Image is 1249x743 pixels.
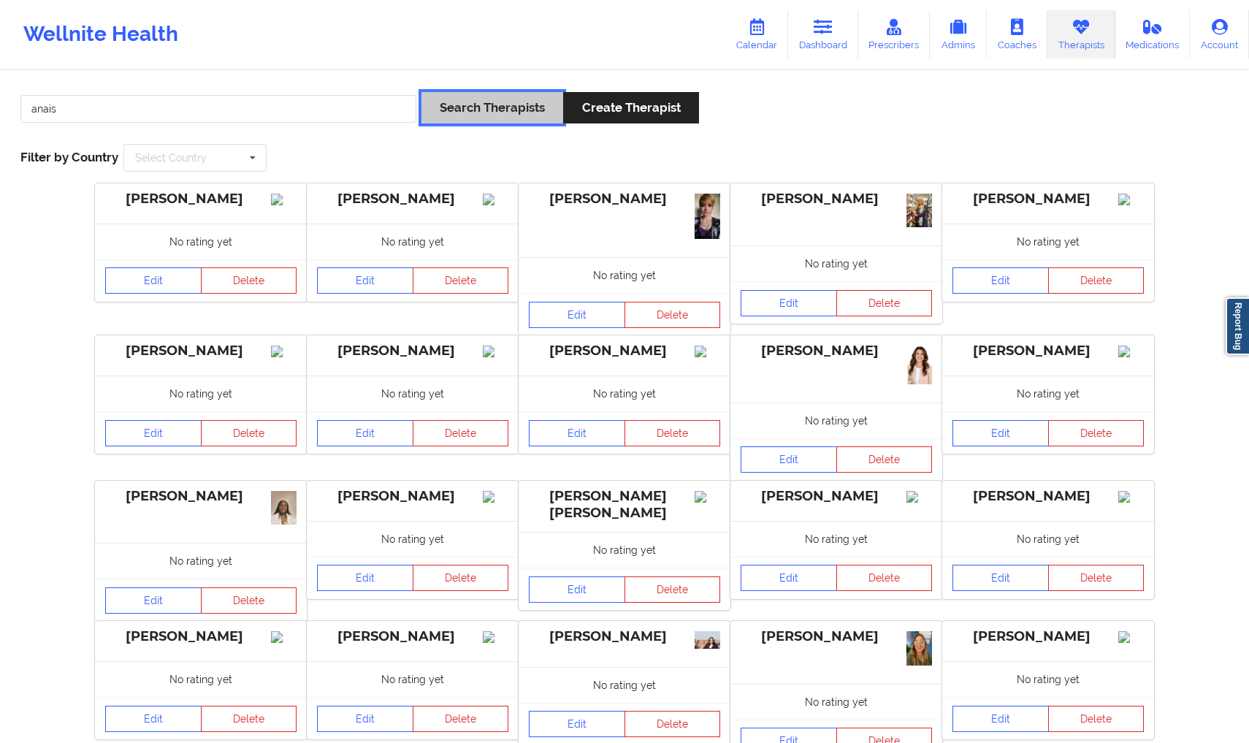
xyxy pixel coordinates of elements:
button: Delete [413,267,509,294]
div: No rating yet [519,532,730,568]
button: Delete [201,587,297,614]
div: [PERSON_NAME] [741,628,932,645]
div: No rating yet [942,224,1154,259]
div: No rating yet [730,521,942,557]
button: Delete [624,420,721,446]
a: Edit [952,706,1049,732]
button: Create Therapist [563,92,698,123]
img: Image%2Fplaceholer-image.png [1118,346,1144,357]
img: Image%2Fplaceholer-image.png [483,491,508,503]
a: Edit [529,302,625,328]
img: 0942ab9a-4490-460f-8a6d-df6a013b02c9_IMG_3763.jpeg [695,194,720,239]
a: Account [1190,10,1249,58]
button: Delete [201,420,297,446]
a: Medications [1115,10,1191,58]
img: a156b7d1-5c2d-4531-befc-fac5bf7c8c9a_IMG_6191.jpeg [906,346,932,384]
span: Filter by Country [20,150,118,164]
a: Edit [529,711,625,737]
div: [PERSON_NAME] [952,191,1144,207]
div: No rating yet [942,376,1154,411]
img: Image%2Fplaceholer-image.png [483,631,508,643]
div: No rating yet [519,257,730,293]
a: Dashboard [788,10,858,58]
img: ac522b64-7571-498d-80c5-4b7725a96a87_IMG_0585.jpeg [906,194,932,227]
img: Image%2Fplaceholer-image.png [483,346,508,357]
a: Edit [529,576,625,603]
div: No rating yet [730,245,942,281]
button: Delete [413,706,509,732]
div: [PERSON_NAME] [105,628,297,645]
a: Edit [529,420,625,446]
a: Edit [317,420,413,446]
a: Edit [741,446,837,473]
a: Edit [105,706,202,732]
button: Search Therapists [421,92,563,123]
div: No rating yet [519,667,730,703]
div: No rating yet [307,224,519,259]
a: Edit [317,706,413,732]
img: Image%2Fplaceholer-image.png [1118,194,1144,205]
a: Edit [105,420,202,446]
div: [PERSON_NAME] [952,628,1144,645]
div: No rating yet [730,403,942,438]
div: No rating yet [95,543,307,579]
a: Report Bug [1226,297,1249,355]
div: [PERSON_NAME] [952,488,1144,505]
div: No rating yet [95,224,307,259]
div: Select Country [135,153,207,163]
button: Delete [201,267,297,294]
button: Delete [624,576,721,603]
button: Delete [1048,420,1145,446]
div: [PERSON_NAME] [741,191,932,207]
a: Edit [105,587,202,614]
button: Delete [624,302,721,328]
a: Edit [741,290,837,316]
a: Edit [952,420,1049,446]
button: Delete [836,446,933,473]
a: Therapists [1047,10,1115,58]
div: [PERSON_NAME] [317,343,508,359]
button: Delete [836,290,933,316]
img: Image%2Fplaceholer-image.png [271,194,297,205]
div: No rating yet [307,661,519,697]
img: e7099212-b01d-455a-9d9f-c09e9b7c51eb_IMG_2823.jpeg [906,631,932,666]
button: Delete [1048,565,1145,591]
button: Delete [1048,706,1145,732]
div: [PERSON_NAME] [529,343,720,359]
div: No rating yet [519,376,730,411]
img: 56804b98-7a2f-4106-968d-f09fea9c123c_IMG_20250415_114551_(1).jpg [695,631,720,648]
img: Image%2Fplaceholer-image.png [906,491,932,503]
button: Delete [413,565,509,591]
div: No rating yet [307,521,519,557]
button: Delete [1048,267,1145,294]
div: No rating yet [942,521,1154,557]
div: [PERSON_NAME] [317,488,508,505]
div: [PERSON_NAME] [105,488,297,505]
div: No rating yet [730,684,942,720]
a: Calendar [725,10,788,58]
button: Delete [413,420,509,446]
a: Prescribers [858,10,931,58]
img: Image%2Fplaceholer-image.png [271,631,297,643]
input: Search Keywords [20,95,416,123]
div: [PERSON_NAME] [952,343,1144,359]
img: Image%2Fplaceholer-image.png [695,491,720,503]
img: Image%2Fplaceholer-image.png [1118,631,1144,643]
a: Edit [741,565,837,591]
img: Image%2Fplaceholer-image.png [271,346,297,357]
div: No rating yet [307,376,519,411]
a: Edit [317,267,413,294]
div: [PERSON_NAME] [529,191,720,207]
div: [PERSON_NAME] [PERSON_NAME] [529,488,720,522]
div: [PERSON_NAME] [741,488,932,505]
button: Delete [201,706,297,732]
button: Delete [836,565,933,591]
div: [PERSON_NAME] [741,343,932,359]
a: Edit [317,565,413,591]
div: [PERSON_NAME] [105,191,297,207]
button: Delete [624,711,721,737]
div: [PERSON_NAME] [529,628,720,645]
a: Edit [952,565,1049,591]
div: [PERSON_NAME] [317,628,508,645]
img: 6d848580-6d87-4268-ae6d-cc21127a4ff5_20250626_005658.jpg [271,491,297,525]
